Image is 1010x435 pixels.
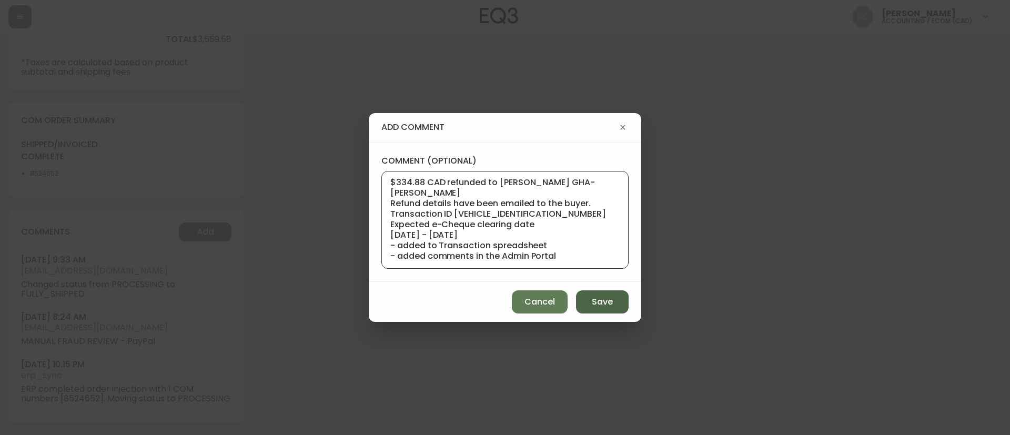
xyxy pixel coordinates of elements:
[381,155,629,167] label: comment (optional)
[592,296,613,308] span: Save
[512,290,568,313] button: Cancel
[390,178,620,262] textarea: COMPENSATION FOR POOR DELIVERY EXPERIENCE TICKET# 818054 ORD# 4133381 SUBTOTAL: $299.00 TOTAL: $3...
[381,122,617,133] h4: add comment
[576,290,629,313] button: Save
[524,296,555,308] span: Cancel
